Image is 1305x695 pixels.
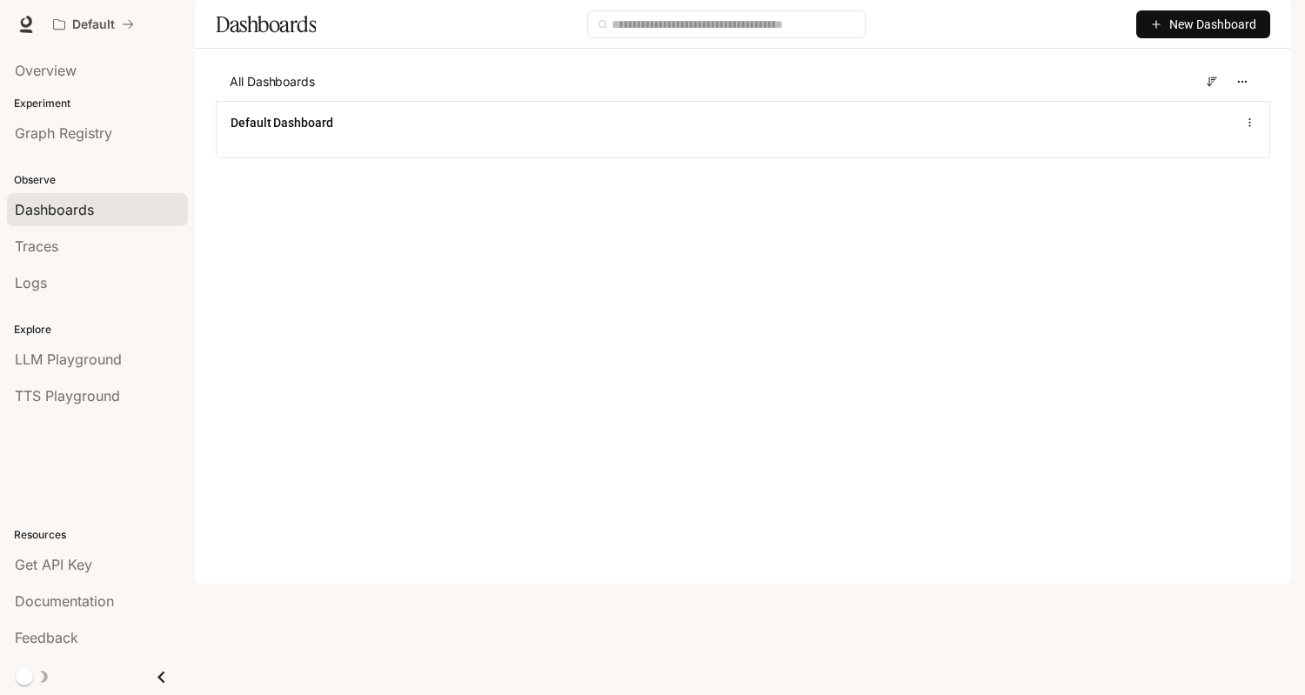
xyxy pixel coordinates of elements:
[1169,15,1256,34] span: New Dashboard
[1136,10,1270,38] button: New Dashboard
[216,7,316,42] h1: Dashboards
[231,114,333,131] a: Default Dashboard
[45,7,142,42] button: All workspaces
[72,17,115,32] p: Default
[230,73,315,90] span: All Dashboards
